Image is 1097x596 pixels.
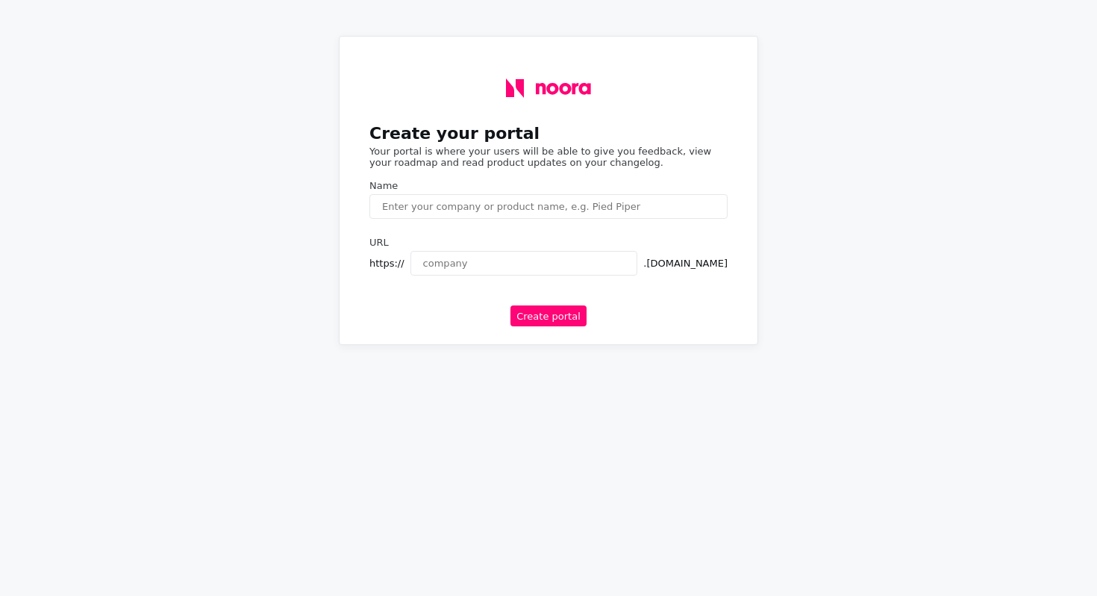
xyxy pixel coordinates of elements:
[643,258,728,269] div: .[DOMAIN_NAME]
[369,237,728,248] div: URL
[369,194,728,219] input: Enter your company or product name, e.g. Pied Piper
[410,251,638,276] input: company
[369,258,404,269] div: https://
[369,146,728,168] div: Your portal is where your users will be able to give you feedback, view your roadmap and read pro...
[369,180,728,191] div: Name
[369,124,728,143] div: Create your portal
[510,305,587,326] button: Create portal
